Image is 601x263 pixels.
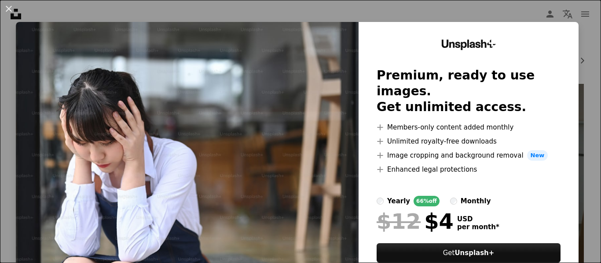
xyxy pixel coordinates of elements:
[377,150,561,161] li: Image cropping and background removal
[527,150,548,161] span: New
[377,210,454,233] div: $4
[377,210,421,233] span: $12
[377,243,561,263] button: GetUnsplash+
[377,164,561,175] li: Enhanced legal protections
[377,122,561,133] li: Members-only content added monthly
[450,198,457,205] input: monthly
[457,215,499,223] span: USD
[414,196,440,206] div: 66% off
[387,196,410,206] div: yearly
[377,136,561,147] li: Unlimited royalty-free downloads
[461,196,491,206] div: monthly
[377,198,384,205] input: yearly66%off
[454,249,494,257] strong: Unsplash+
[377,68,561,115] h2: Premium, ready to use images. Get unlimited access.
[457,223,499,231] span: per month *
